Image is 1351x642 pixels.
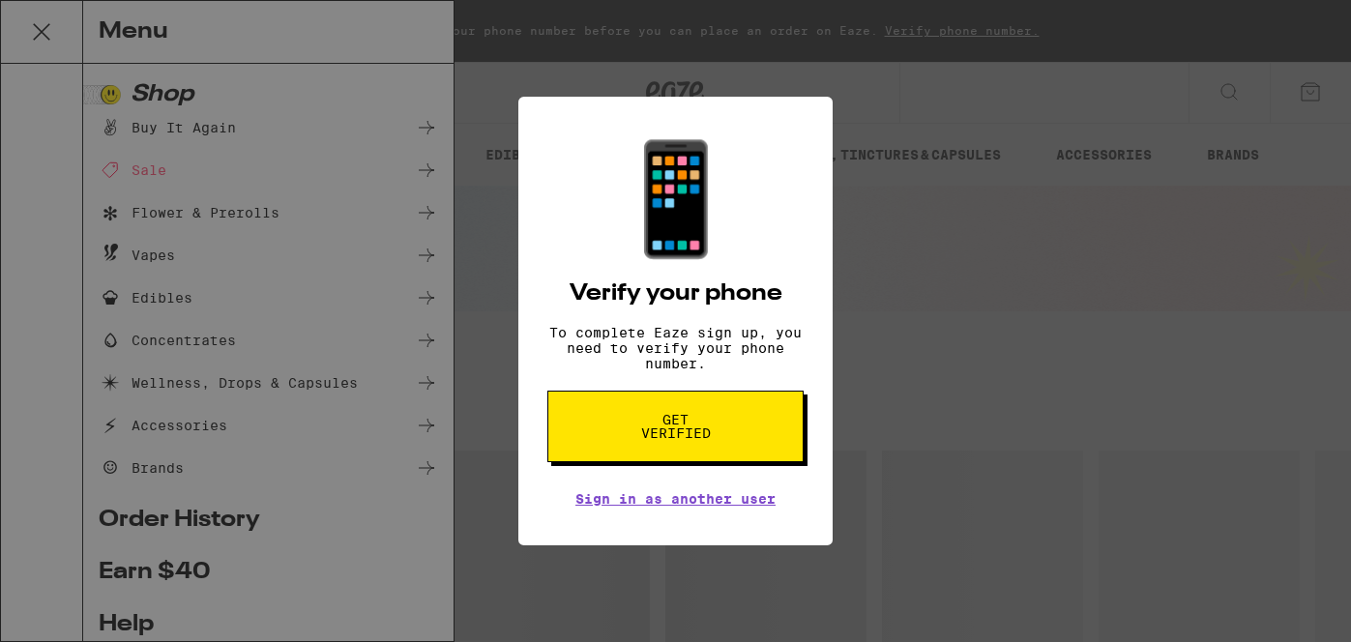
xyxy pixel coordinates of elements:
h2: Verify your phone [570,282,782,306]
p: To complete Eaze sign up, you need to verify your phone number. [547,325,804,371]
button: Get verified [547,391,804,462]
a: Sign in as another user [575,491,776,507]
span: Get verified [626,413,725,440]
div: 📱 [608,135,744,263]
